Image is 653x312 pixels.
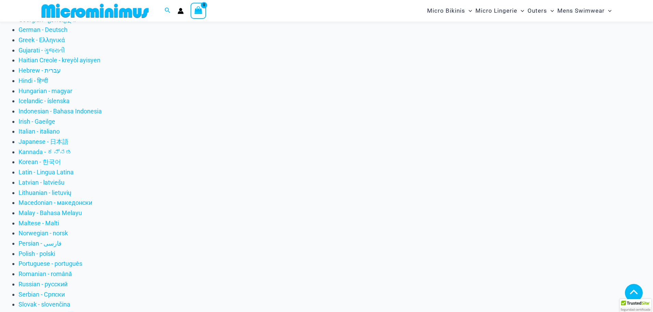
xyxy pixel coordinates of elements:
[19,148,72,155] a: Kannada - ಕನ್ನಡ
[19,189,71,196] a: Lithuanian - lietuvių
[19,87,72,95] a: Hungarian - magyar
[19,179,64,186] a: Latvian - latviešu
[19,128,60,135] a: Italian - italiano
[19,108,102,115] a: Indonesian - Bahasa Indonesia
[19,260,82,267] a: Portuguese - português
[19,77,48,84] a: Hindi - हिन्दी
[19,301,70,308] a: Slovak - slovenčina
[474,2,526,20] a: Micro LingerieMenu ToggleMenu Toggle
[19,209,82,216] a: Malay - Bahasa Melayu
[191,3,206,18] a: View Shopping Cart, empty
[19,16,76,23] a: Georgian - ქართული
[178,8,184,14] a: Account icon link
[475,2,517,20] span: Micro Lingerie
[427,2,465,20] span: Micro Bikinis
[165,7,171,15] a: Search icon link
[465,2,472,20] span: Menu Toggle
[19,240,62,247] a: Persian - ‎‫فارسی‬‎
[19,199,92,206] a: Macedonian - македонски
[526,2,556,20] a: OutersMenu ToggleMenu Toggle
[19,250,55,257] a: Polish - polski
[19,67,61,74] a: Hebrew - ‎‫עברית‬‎
[528,2,547,20] span: Outers
[39,3,152,18] img: MM SHOP LOGO FLAT
[19,270,72,277] a: Romanian - română
[19,138,69,145] a: Japanese - 日本語
[425,2,474,20] a: Micro BikinisMenu ToggleMenu Toggle
[19,118,55,125] a: Irish - Gaeilge
[19,36,65,43] a: Greek - Ελληνικά
[605,2,612,20] span: Menu Toggle
[19,158,61,165] a: Korean - 한국어
[19,47,65,54] a: Gujarati - ગુજરાતી
[517,2,524,20] span: Menu Toggle
[19,26,68,33] a: German - Deutsch
[620,299,651,312] div: TrustedSite Certified
[19,291,65,298] a: Serbian - Српски
[424,1,615,21] nav: Site Navigation
[556,2,613,20] a: Mens SwimwearMenu ToggleMenu Toggle
[19,57,100,64] a: Haitian Creole - kreyòl ayisyen
[19,97,70,104] a: Icelandic - íslenska
[19,169,74,176] a: Latin - Lingua Latina
[557,2,605,20] span: Mens Swimwear
[19,220,59,227] a: Maltese - Malti
[19,280,68,288] a: Russian - русский
[547,2,554,20] span: Menu Toggle
[19,229,68,237] a: Norwegian - norsk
